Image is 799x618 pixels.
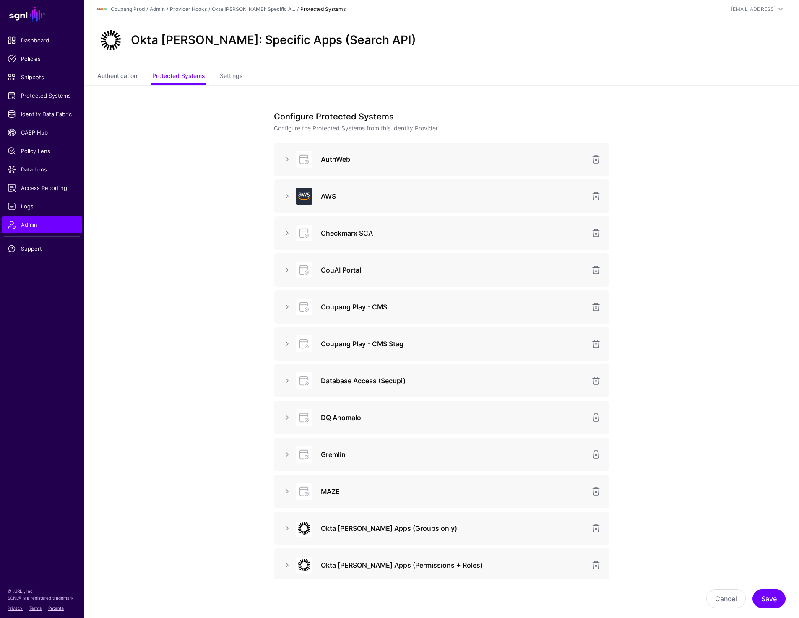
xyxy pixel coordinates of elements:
a: Settings [220,69,242,85]
button: Cancel [706,589,746,608]
a: Admin [150,6,165,12]
div: / [165,5,170,13]
a: Authentication [97,69,137,85]
h3: CouAI Portal [321,265,586,275]
h3: Okta [PERSON_NAME] Apps (Groups only) [321,523,586,533]
button: Save [752,589,786,608]
a: Terms [29,605,42,610]
a: Policy Lens [2,143,82,159]
span: Data Lens [8,165,76,174]
span: Dashboard [8,36,76,44]
a: Dashboard [2,32,82,49]
a: Logs [2,198,82,215]
div: / [207,5,212,13]
a: Admin [2,216,82,233]
a: Protected Systems [2,87,82,104]
span: Identity Data Fabric [8,110,76,118]
span: Policies [8,55,76,63]
strong: Protected Systems [300,6,346,12]
p: Configure the Protected Systems from this Identity Provider [274,124,609,132]
h3: Database Access (Secupi) [321,376,586,386]
a: Snippets [2,69,82,86]
h3: Okta [PERSON_NAME] Apps (Permissions + Roles) [321,560,586,570]
h3: Gremlin [321,449,586,460]
p: SGNL® is a registered trademark [8,595,76,601]
img: svg+xml;base64,PHN2ZyB3aWR0aD0iNjQiIGhlaWdodD0iNjQiIHZpZXdCb3g9IjAgMCA2NCA2NCIgZmlsbD0ibm9uZSIgeG... [296,520,312,537]
h3: Configure Protected Systems [274,112,609,122]
h3: AWS [321,191,586,201]
h3: AuthWeb [321,154,586,164]
a: Protected Systems [152,69,205,85]
a: SGNL [5,5,79,23]
a: Coupang Prod [111,6,145,12]
h3: Coupang Play - CMS [321,302,586,312]
h3: Checkmarx SCA [321,228,586,238]
h3: DQ Anomalo [321,413,586,423]
a: Access Reporting [2,179,82,196]
span: Logs [8,202,76,210]
span: Protected Systems [8,91,76,100]
a: Privacy [8,605,23,610]
a: Policies [2,50,82,67]
a: Data Lens [2,161,82,178]
img: svg+xml;base64,PHN2ZyB3aWR0aD0iNjQiIGhlaWdodD0iNjQiIHZpZXdCb3g9IjAgMCA2NCA2NCIgZmlsbD0ibm9uZSIgeG... [97,27,124,54]
p: © [URL], Inc [8,588,76,595]
a: Patents [48,605,64,610]
div: / [295,5,300,13]
div: / [145,5,150,13]
a: Provider Hooks [170,6,207,12]
span: Access Reporting [8,184,76,192]
span: Admin [8,221,76,229]
div: [EMAIL_ADDRESS] [731,5,776,13]
img: svg+xml;base64,PHN2ZyBpZD0iTG9nbyIgeG1sbnM9Imh0dHA6Ly93d3cudzMub3JnLzIwMDAvc3ZnIiB3aWR0aD0iMTIxLj... [97,4,107,14]
span: Support [8,244,76,253]
img: svg+xml;base64,PHN2ZyB3aWR0aD0iNjQiIGhlaWdodD0iNjQiIHZpZXdCb3g9IjAgMCA2NCA2NCIgZmlsbD0ibm9uZSIgeG... [296,188,312,205]
img: svg+xml;base64,PHN2ZyB3aWR0aD0iNjQiIGhlaWdodD0iNjQiIHZpZXdCb3g9IjAgMCA2NCA2NCIgZmlsbD0ibm9uZSIgeG... [296,557,312,574]
h2: Okta [PERSON_NAME]: Specific Apps (Search API) [131,33,416,47]
span: CAEP Hub [8,128,76,137]
span: Policy Lens [8,147,76,155]
a: Okta [PERSON_NAME]: Specific A... [212,6,295,12]
h3: MAZE [321,486,586,496]
h3: Coupang Play - CMS Stag [321,339,586,349]
span: Snippets [8,73,76,81]
a: Identity Data Fabric [2,106,82,122]
a: CAEP Hub [2,124,82,141]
